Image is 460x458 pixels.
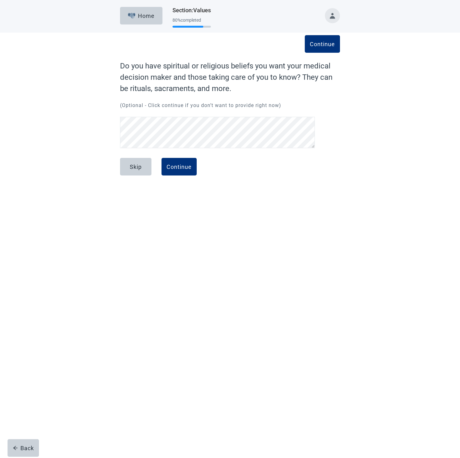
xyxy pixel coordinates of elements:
span: arrow-left [13,445,18,450]
button: Toggle account menu [325,8,340,23]
img: Elephant [128,13,136,19]
div: Back [13,445,34,451]
div: Home [128,13,155,19]
button: arrow-leftBack [8,439,39,457]
p: (Optional - Click continue if you don’t want to provide right now) [120,102,340,109]
h1: Section : Values [172,6,211,15]
button: ElephantHome [120,7,162,24]
div: Continue [310,41,335,47]
button: Continue [162,158,197,175]
div: 80 % completed [172,18,211,23]
label: Do you have spiritual or religious beliefs you want your medical decision maker and those taking ... [120,60,340,94]
div: Skip [130,164,142,170]
div: Progress section [172,15,211,30]
div: Continue [167,164,192,170]
button: Skip [120,158,151,175]
button: Continue [305,35,340,53]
